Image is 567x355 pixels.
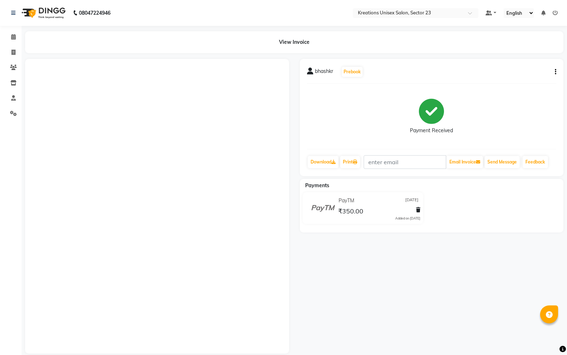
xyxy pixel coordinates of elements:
div: Payment Received [410,127,453,134]
a: Download [308,156,339,168]
input: enter email [364,155,446,169]
span: ₹350.00 [338,207,363,217]
img: logo [18,3,67,23]
button: Prebook [342,67,363,77]
iframe: chat widget [537,326,560,348]
button: Email Invoice [446,156,483,168]
span: Payments [305,182,329,189]
a: Feedback [523,156,548,168]
div: View Invoice [25,31,563,53]
div: Added on [DATE] [395,216,420,221]
span: PayTM [339,197,354,204]
span: [DATE] [405,197,419,204]
button: Send Message [485,156,520,168]
span: bhashkr [315,68,333,78]
a: Print [340,156,360,168]
b: 08047224946 [79,3,110,23]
